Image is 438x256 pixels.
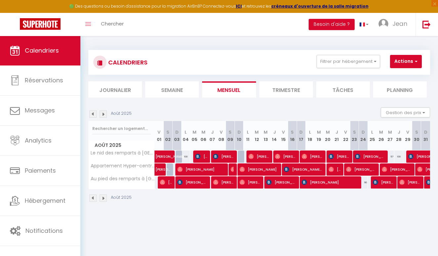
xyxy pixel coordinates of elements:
[155,147,186,159] span: [PERSON_NAME]
[185,129,187,135] abbr: L
[399,176,420,189] span: [PERSON_NAME]
[341,121,350,150] th: 22
[155,160,171,172] span: [PERSON_NAME]
[25,136,52,145] span: Analytics
[379,129,383,135] abbr: M
[317,55,380,68] button: Filtrer par hébergement
[155,121,164,150] th: 01
[297,121,306,150] th: 17
[195,150,207,163] span: [PERSON_NAME]
[211,129,214,135] abbr: J
[157,129,160,135] abbr: V
[25,166,56,175] span: Paiements
[390,55,422,68] button: Actions
[208,121,217,150] th: 07
[306,121,315,150] th: 18
[377,121,386,150] th: 26
[273,129,276,135] abbr: J
[332,121,341,150] th: 21
[398,129,400,135] abbr: J
[5,3,25,22] button: Ouvrir le widget de chat LiveChat
[236,3,242,9] a: ICI
[388,129,392,135] abbr: M
[235,121,243,150] th: 10
[355,150,385,163] span: [PERSON_NAME]
[172,121,181,150] th: 03
[309,19,355,30] button: Besoin d'aide ?
[202,81,256,98] li: Mensuel
[92,123,151,135] input: Rechercher un logement...
[145,81,199,98] li: Semaine
[394,121,403,150] th: 28
[328,150,349,163] span: [PERSON_NAME]
[166,129,169,135] abbr: S
[385,121,394,150] th: 27
[152,150,161,163] a: [PERSON_NAME]
[199,121,208,150] th: 06
[299,129,303,135] abbr: D
[243,121,252,150] th: 11
[238,129,241,135] abbr: D
[282,129,285,135] abbr: V
[421,121,430,150] th: 31
[279,121,288,150] th: 15
[160,176,172,189] span: [PERSON_NAME]
[371,129,373,135] abbr: L
[25,196,66,205] span: Hébergement
[315,121,324,150] th: 19
[181,121,190,150] th: 04
[350,121,359,150] th: 23
[96,13,129,36] a: Chercher
[326,129,330,135] abbr: M
[316,81,370,98] li: Tâches
[247,129,249,135] abbr: L
[193,129,197,135] abbr: M
[177,163,225,176] span: [PERSON_NAME]
[240,163,278,176] span: [PERSON_NAME]
[89,141,154,150] span: Août 2025
[226,121,235,150] th: 09
[101,20,124,27] span: Chercher
[328,163,340,176] span: [PERSON_NAME]
[302,176,358,189] span: [PERSON_NAME]
[25,76,63,84] span: Réservations
[90,176,156,181] span: Au pied des remparts à [GEOGRAPHIC_DATA]
[271,3,369,9] a: créneaux d'ouverture de la salle migration
[111,110,132,117] p: Août 2025
[177,176,207,189] span: [PERSON_NAME]
[291,129,294,135] abbr: S
[394,150,403,163] div: 100
[362,129,365,135] abbr: D
[107,55,148,70] h3: CALENDRIERS
[324,121,332,150] th: 20
[344,129,347,135] abbr: V
[111,194,132,201] p: Août 2025
[385,150,394,163] div: 57
[346,163,376,176] span: [PERSON_NAME]
[373,81,427,98] li: Planning
[201,129,205,135] abbr: M
[415,129,418,135] abbr: S
[213,150,234,163] span: [PERSON_NAME]
[424,129,427,135] abbr: D
[359,121,368,150] th: 24
[309,129,311,135] abbr: L
[284,163,323,176] span: [PERSON_NAME] Benjumea
[368,121,377,150] th: 25
[373,13,416,36] a: ... Jean
[90,150,156,155] span: Le nid des remparts à [GEOGRAPHIC_DATA]
[217,121,226,150] th: 08
[163,121,172,150] th: 02
[412,121,421,150] th: 30
[261,121,270,150] th: 13
[231,163,234,176] span: [PERSON_NAME]
[406,129,409,135] abbr: V
[275,150,296,163] span: [PERSON_NAME]
[353,129,356,135] abbr: S
[25,46,59,55] span: Calendriers
[190,121,199,150] th: 05
[220,129,223,135] abbr: V
[88,81,142,98] li: Journalier
[373,176,394,189] span: [PERSON_NAME]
